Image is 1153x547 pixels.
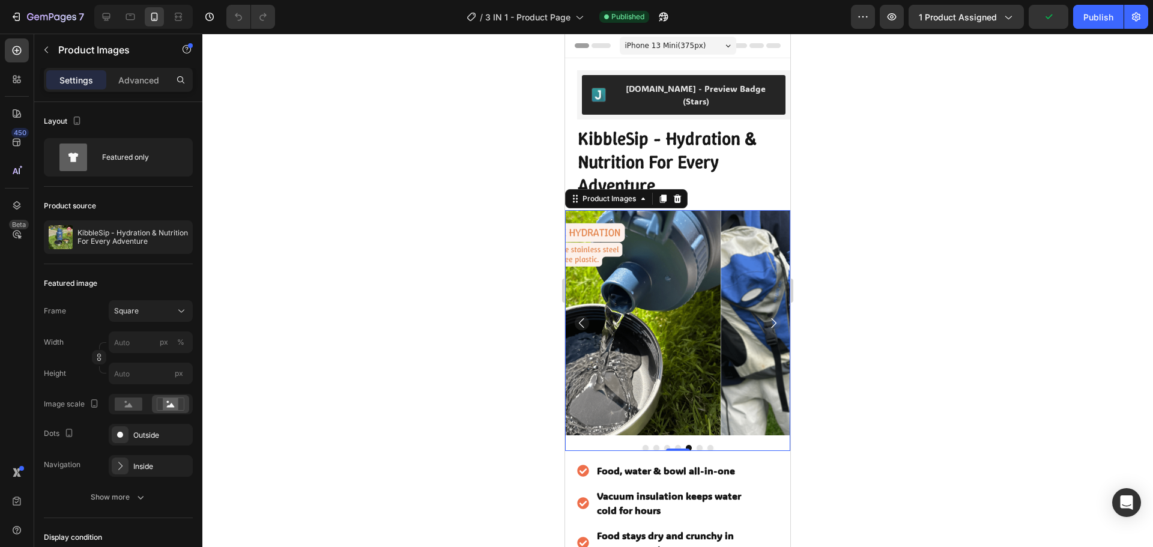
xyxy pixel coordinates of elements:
div: Inside [133,461,190,472]
input: px% [109,331,193,353]
div: % [177,337,184,348]
div: Display condition [44,532,102,543]
div: Outside [133,430,190,441]
button: Show more [44,486,193,508]
span: 1 product assigned [919,11,997,23]
span: Published [611,11,644,22]
span: / [480,11,483,23]
label: Height [44,368,66,379]
button: Publish [1073,5,1124,29]
p: 7 [79,10,84,24]
div: 450 [11,128,29,138]
p: Product Images [58,43,160,57]
div: Image scale [44,396,101,413]
input: px [109,363,193,384]
div: Open Intercom Messenger [1112,488,1141,517]
p: Advanced [118,74,159,86]
div: Navigation [44,459,80,470]
label: Width [44,337,64,348]
div: Publish [1083,11,1113,23]
button: % [157,335,171,349]
button: 1 product assigned [909,5,1024,29]
iframe: Design area [565,34,790,547]
span: Square [114,306,139,316]
button: px [174,335,188,349]
div: Featured only [102,144,175,171]
label: Frame [44,306,66,316]
img: product feature img [49,225,73,249]
p: KibbleSip - Hydration & Nutrition For Every Adventure [77,229,188,246]
div: Featured image [44,278,97,289]
strong: Food stays dry and crunchy in separate section [32,495,169,522]
span: px [175,369,183,378]
p: Settings [59,74,93,86]
div: Undo/Redo [226,5,275,29]
button: 7 [5,5,89,29]
div: Product source [44,201,96,211]
div: Dots [44,426,76,442]
div: Layout [44,113,84,130]
div: px [160,337,168,348]
div: Show more [91,491,147,503]
div: Beta [9,220,29,229]
button: Square [109,300,193,322]
span: 3 IN 1 - Product Page [485,11,570,23]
